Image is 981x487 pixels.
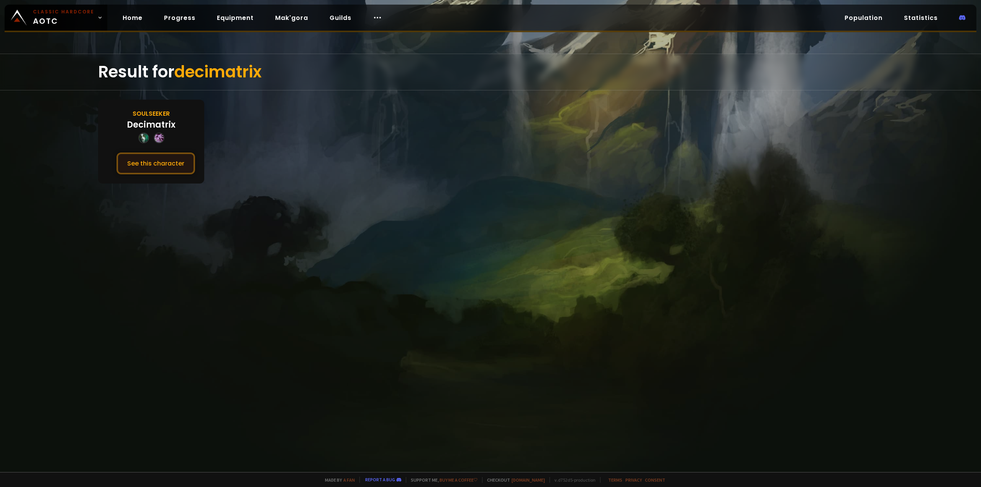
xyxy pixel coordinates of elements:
[645,477,665,483] a: Consent
[33,8,94,15] small: Classic Hardcore
[365,477,395,482] a: Report a bug
[98,54,883,90] div: Result for
[116,10,149,26] a: Home
[625,477,642,483] a: Privacy
[550,477,595,483] span: v. d752d5 - production
[174,61,262,83] span: decimatrix
[343,477,355,483] a: a fan
[158,10,202,26] a: Progress
[323,10,358,26] a: Guilds
[406,477,477,483] span: Support me,
[211,10,260,26] a: Equipment
[440,477,477,483] a: Buy me a coffee
[320,477,355,483] span: Made by
[269,10,314,26] a: Mak'gora
[898,10,944,26] a: Statistics
[127,118,176,131] div: Decimatrix
[133,109,170,118] div: Soulseeker
[512,477,545,483] a: [DOMAIN_NAME]
[116,152,195,174] button: See this character
[838,10,889,26] a: Population
[33,8,94,27] span: AOTC
[482,477,545,483] span: Checkout
[5,5,107,31] a: Classic HardcoreAOTC
[608,477,622,483] a: Terms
